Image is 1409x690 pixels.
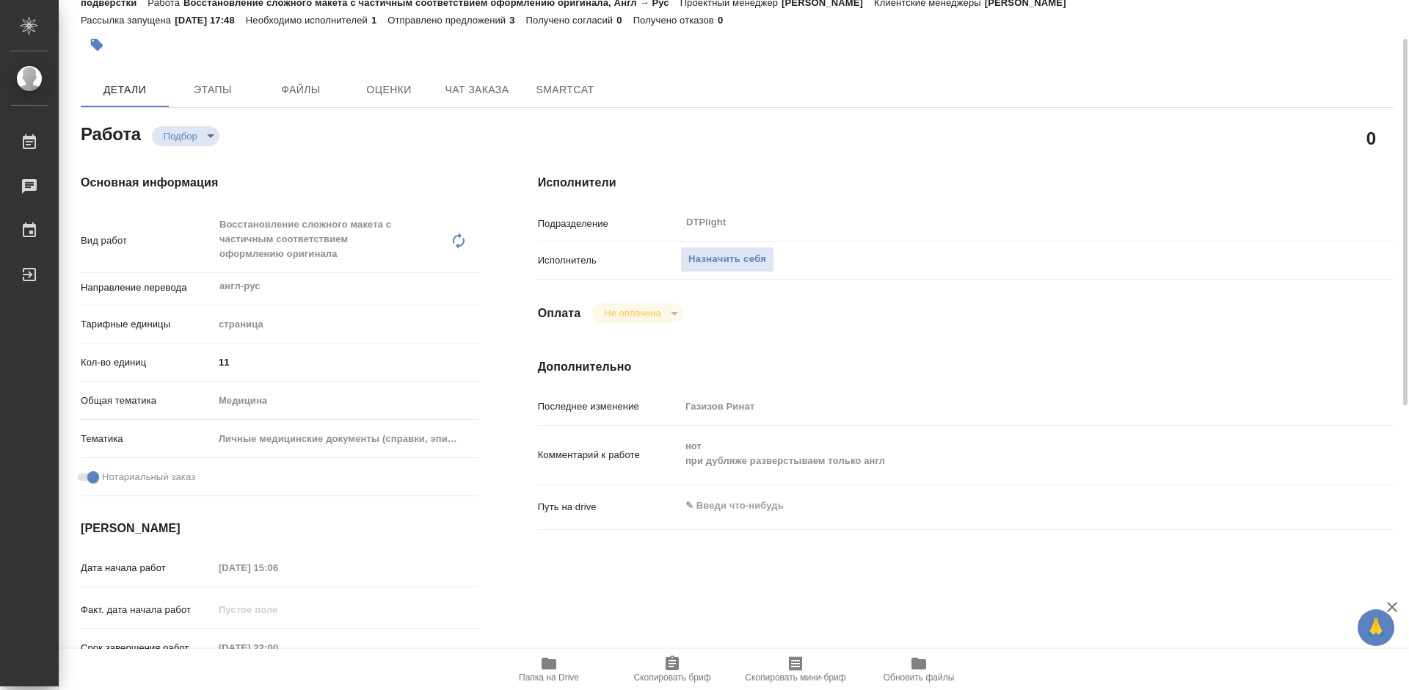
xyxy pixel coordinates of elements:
h4: [PERSON_NAME] [81,520,479,537]
input: ✎ Введи что-нибудь [214,352,479,373]
span: Назначить себя [688,251,766,268]
p: Тарифные единицы [81,317,214,332]
button: Скопировать бриф [611,649,734,690]
h2: Работа [81,120,141,146]
p: Рассылка запущена [81,15,175,26]
span: Скопировать бриф [633,672,710,683]
span: Скопировать мини-бриф [745,672,845,683]
span: Оценки [354,81,424,99]
p: Направление перевода [81,280,214,295]
span: Файлы [266,81,336,99]
span: Папка на Drive [519,672,579,683]
h4: Оплата [538,305,581,322]
span: Нотариальный заказ [102,470,195,484]
p: Последнее изменение [538,399,680,414]
h4: Основная информация [81,174,479,192]
button: Не оплачена [600,307,665,319]
textarea: нот при дубляже разверстываем только англ [680,434,1322,473]
button: Добавить тэг [81,29,113,61]
p: Вид работ [81,233,214,248]
input: Пустое поле [680,396,1322,417]
p: Получено согласий [526,15,617,26]
p: Необходимо исполнителей [246,15,371,26]
div: страница [214,312,479,337]
span: SmartCat [530,81,600,99]
button: Назначить себя [680,247,774,272]
p: [DATE] 17:48 [175,15,246,26]
span: Обновить файлы [884,672,955,683]
p: Исполнитель [538,253,680,268]
p: Дата начала работ [81,561,214,575]
div: Подбор [592,303,682,323]
div: Подбор [152,126,219,146]
span: Чат заказа [442,81,512,99]
span: 🙏 [1364,612,1388,643]
div: Личные медицинские документы (справки, эпикризы) [214,426,479,451]
div: Медицина [214,388,479,413]
p: Отправлено предложений [387,15,509,26]
p: Получено отказов [633,15,718,26]
p: Кол-во единиц [81,355,214,370]
h4: Исполнители [538,174,1393,192]
button: Папка на Drive [487,649,611,690]
button: Обновить файлы [857,649,980,690]
button: Подбор [159,130,202,142]
h2: 0 [1366,126,1376,150]
p: Комментарий к работе [538,448,680,462]
p: Факт. дата начала работ [81,603,214,617]
p: Срок завершения работ [81,641,214,655]
input: Пустое поле [214,637,342,658]
p: 3 [509,15,525,26]
input: Пустое поле [214,557,342,578]
p: Путь на drive [538,500,680,515]
button: 🙏 [1358,609,1394,646]
p: Подразделение [538,217,680,231]
p: 0 [616,15,633,26]
span: Детали [90,81,160,99]
h4: Дополнительно [538,358,1393,376]
p: 1 [371,15,387,26]
input: Пустое поле [214,599,342,620]
p: Тематика [81,432,214,446]
button: Скопировать мини-бриф [734,649,857,690]
span: Этапы [178,81,248,99]
p: Общая тематика [81,393,214,408]
p: 0 [718,15,734,26]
